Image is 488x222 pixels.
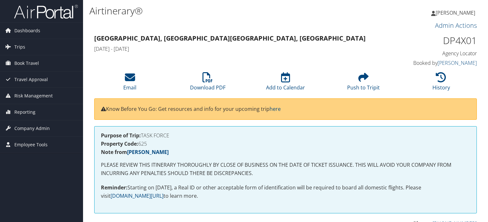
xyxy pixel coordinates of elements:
h4: Booked by [388,59,477,66]
h4: Agency Locator [388,50,477,57]
strong: [GEOGRAPHIC_DATA], [GEOGRAPHIC_DATA] [GEOGRAPHIC_DATA], [GEOGRAPHIC_DATA] [94,34,366,42]
span: Risk Management [14,88,53,104]
a: Push to Tripit [347,76,380,91]
strong: Property Code: [101,140,138,147]
a: [PERSON_NAME] [431,3,482,22]
span: Employee Tools [14,137,48,153]
a: Admin Actions [435,21,477,30]
h1: Airtinerary® [89,4,351,18]
a: Add to Calendar [266,76,305,91]
h1: DP4X01 [388,34,477,47]
span: Dashboards [14,23,40,39]
strong: Purpose of Trip: [101,132,141,139]
strong: Note from [101,149,169,156]
h4: 625 [101,141,470,146]
h4: TASK FORCE [101,133,470,138]
span: Reporting [14,104,35,120]
a: here [270,105,281,112]
span: [PERSON_NAME] [436,9,475,16]
a: [PERSON_NAME] [438,59,477,66]
a: Email [123,76,136,91]
a: Download PDF [190,76,225,91]
h4: [DATE] - [DATE] [94,45,379,52]
a: [PERSON_NAME] [127,149,169,156]
span: Company Admin [14,120,50,136]
strong: Reminder: [101,184,127,191]
p: PLEASE REVIEW THIS ITINERARY THOROUGHLY BY CLOSE OF BUSINESS ON THE DATE OF TICKET ISSUANCE. THIS... [101,161,470,177]
a: History [432,76,450,91]
a: [DOMAIN_NAME][URL] [111,192,164,199]
img: airportal-logo.png [14,4,78,19]
span: Travel Approval [14,72,48,88]
span: Trips [14,39,25,55]
span: Book Travel [14,55,39,71]
p: Starting on [DATE], a Real ID or other acceptable form of identification will be required to boar... [101,184,470,200]
p: Know Before You Go: Get resources and info for your upcoming trip [101,105,470,113]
